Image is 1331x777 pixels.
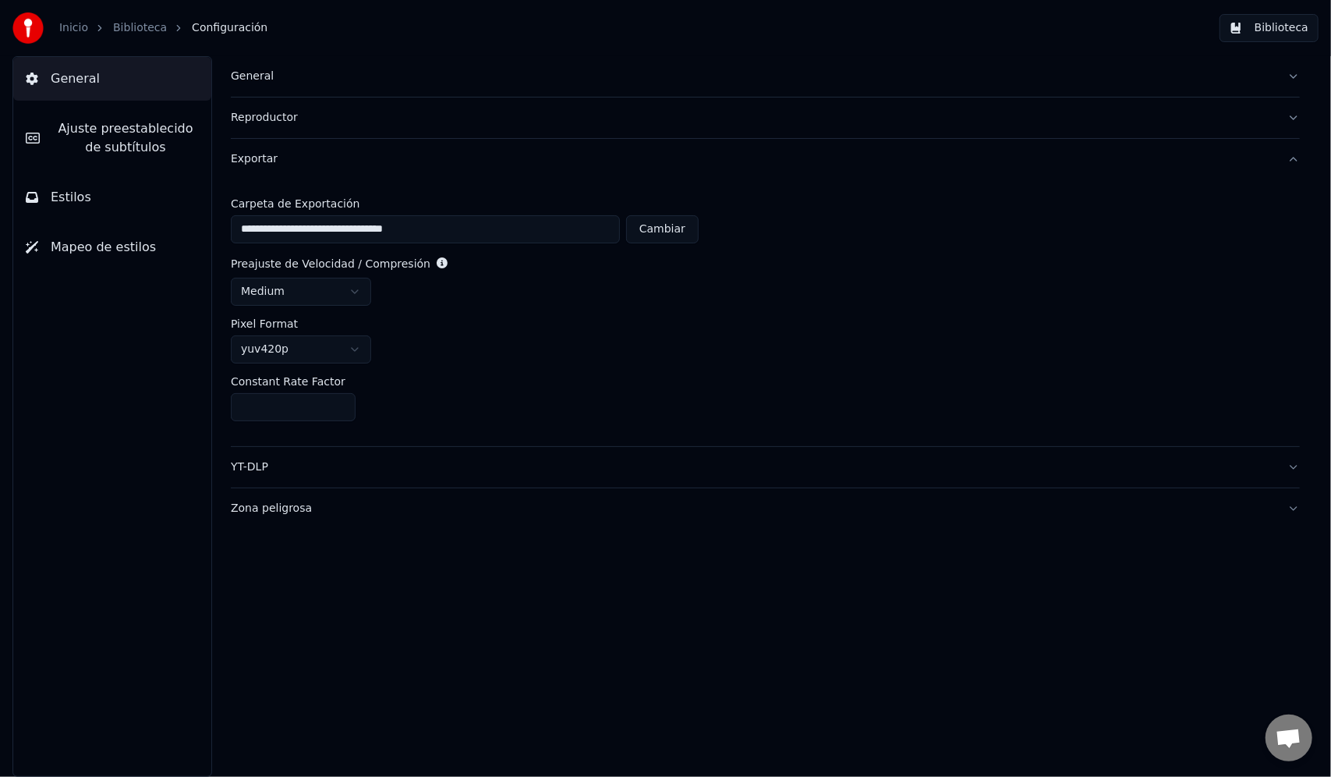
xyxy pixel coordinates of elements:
[192,20,267,36] span: Configuración
[231,69,1275,84] div: General
[51,69,100,88] span: General
[231,376,345,387] label: Constant Rate Factor
[51,238,156,257] span: Mapeo de estilos
[12,12,44,44] img: youka
[51,188,91,207] span: Estilos
[13,107,211,169] button: Ajuste preestablecido de subtítulos
[231,501,1275,516] div: Zona peligrosa
[52,119,199,157] span: Ajuste preestablecido de subtítulos
[231,98,1300,138] button: Reproductor
[231,447,1300,488] button: YT-DLP
[231,139,1300,179] button: Exportar
[1219,14,1319,42] button: Biblioteca
[13,176,211,219] button: Estilos
[13,57,211,101] button: General
[13,225,211,269] button: Mapeo de estilos
[231,198,699,209] label: Carpeta de Exportación
[626,215,699,243] button: Cambiar
[231,110,1275,126] div: Reproductor
[113,20,167,36] a: Biblioteca
[59,20,267,36] nav: breadcrumb
[231,459,1275,475] div: YT-DLP
[231,179,1300,446] div: Exportar
[231,488,1300,529] button: Zona peligrosa
[231,151,1275,167] div: Exportar
[231,318,298,329] label: Pixel Format
[231,56,1300,97] button: General
[59,20,88,36] a: Inicio
[231,258,430,269] label: Preajuste de Velocidad / Compresión
[1266,715,1312,761] div: Chat abierto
